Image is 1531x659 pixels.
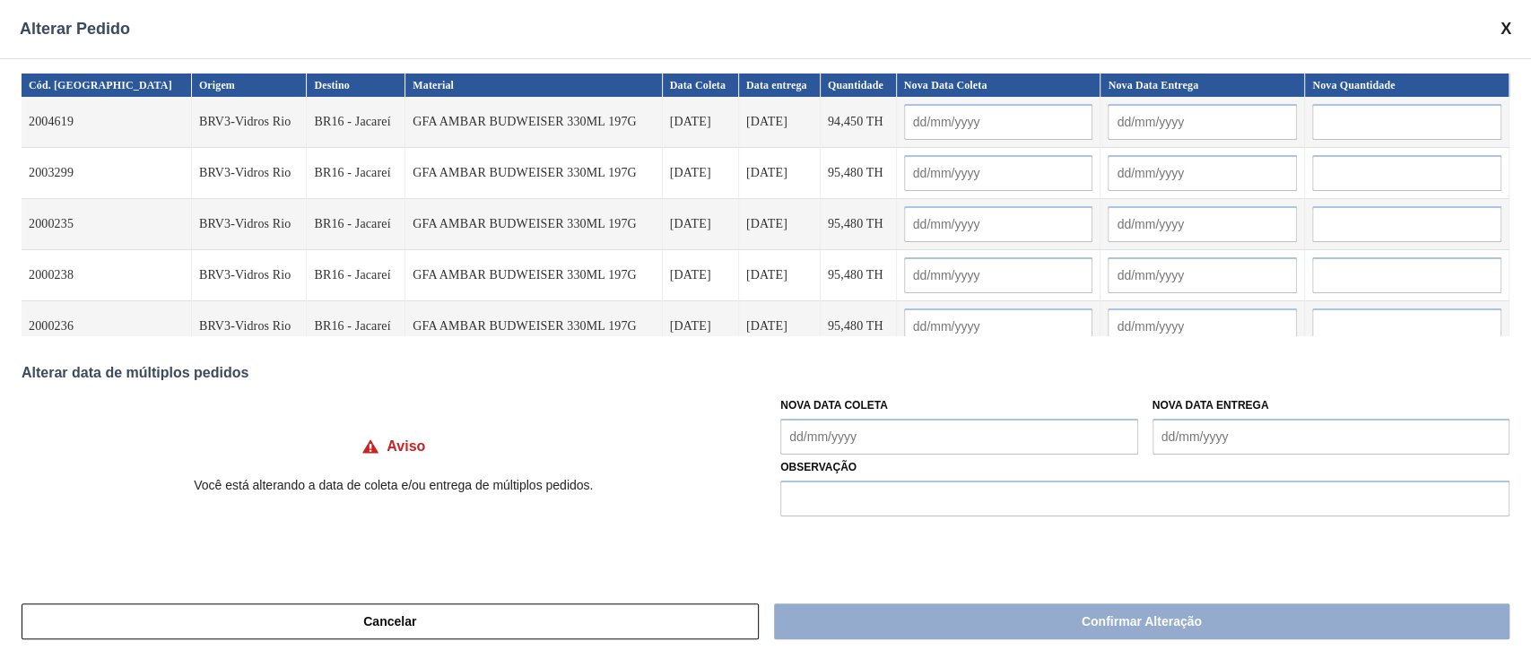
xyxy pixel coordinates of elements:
[904,104,1093,140] input: dd/mm/yyyy
[663,199,739,250] td: [DATE]
[22,478,766,492] p: Você está alterando a data de coleta e/ou entrega de múltiplos pedidos.
[739,74,821,97] th: Data entrega
[663,74,739,97] th: Data Coleta
[821,148,897,199] td: 95,480 TH
[821,250,897,301] td: 95,480 TH
[405,97,662,148] td: GFA AMBAR BUDWEISER 330ML 197G
[1108,104,1297,140] input: dd/mm/yyyy
[192,74,307,97] th: Origem
[780,419,1137,455] input: dd/mm/yyyy
[405,199,662,250] td: GFA AMBAR BUDWEISER 330ML 197G
[821,74,897,97] th: Quantidade
[1100,74,1305,97] th: Nova Data Entrega
[904,155,1093,191] input: dd/mm/yyyy
[307,199,405,250] td: BR16 - Jacareí
[405,301,662,352] td: GFA AMBAR BUDWEISER 330ML 197G
[663,148,739,199] td: [DATE]
[20,20,130,39] span: Alterar Pedido
[405,74,662,97] th: Material
[192,97,307,148] td: BRV3-Vidros Rio
[192,250,307,301] td: BRV3-Vidros Rio
[192,301,307,352] td: BRV3-Vidros Rio
[1108,206,1297,242] input: dd/mm/yyyy
[22,301,192,352] td: 2000236
[192,148,307,199] td: BRV3-Vidros Rio
[22,199,192,250] td: 2000235
[780,399,888,412] label: Nova Data Coleta
[739,301,821,352] td: [DATE]
[821,199,897,250] td: 95,480 TH
[22,603,759,639] button: Cancelar
[307,250,405,301] td: BR16 - Jacareí
[739,97,821,148] td: [DATE]
[405,250,662,301] td: GFA AMBAR BUDWEISER 330ML 197G
[307,97,405,148] td: BR16 - Jacareí
[22,74,192,97] th: Cód. [GEOGRAPHIC_DATA]
[405,148,662,199] td: GFA AMBAR BUDWEISER 330ML 197G
[739,148,821,199] td: [DATE]
[1153,419,1509,455] input: dd/mm/yyyy
[780,455,1509,481] label: Observação
[1108,257,1297,293] input: dd/mm/yyyy
[821,301,897,352] td: 95,480 TH
[307,301,405,352] td: BR16 - Jacareí
[1305,74,1509,97] th: Nova Quantidade
[387,438,425,455] h4: Aviso
[22,250,192,301] td: 2000238
[739,250,821,301] td: [DATE]
[739,199,821,250] td: [DATE]
[192,199,307,250] td: BRV3-Vidros Rio
[1153,399,1269,412] label: Nova Data Entrega
[897,74,1101,97] th: Nova Data Coleta
[22,148,192,199] td: 2003299
[904,206,1093,242] input: dd/mm/yyyy
[307,148,405,199] td: BR16 - Jacareí
[663,97,739,148] td: [DATE]
[22,365,1509,381] div: Alterar data de múltiplos pedidos
[22,97,192,148] td: 2004619
[1108,155,1297,191] input: dd/mm/yyyy
[307,74,405,97] th: Destino
[1108,308,1297,344] input: dd/mm/yyyy
[821,97,897,148] td: 94,450 TH
[904,308,1093,344] input: dd/mm/yyyy
[904,257,1093,293] input: dd/mm/yyyy
[663,250,739,301] td: [DATE]
[663,301,739,352] td: [DATE]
